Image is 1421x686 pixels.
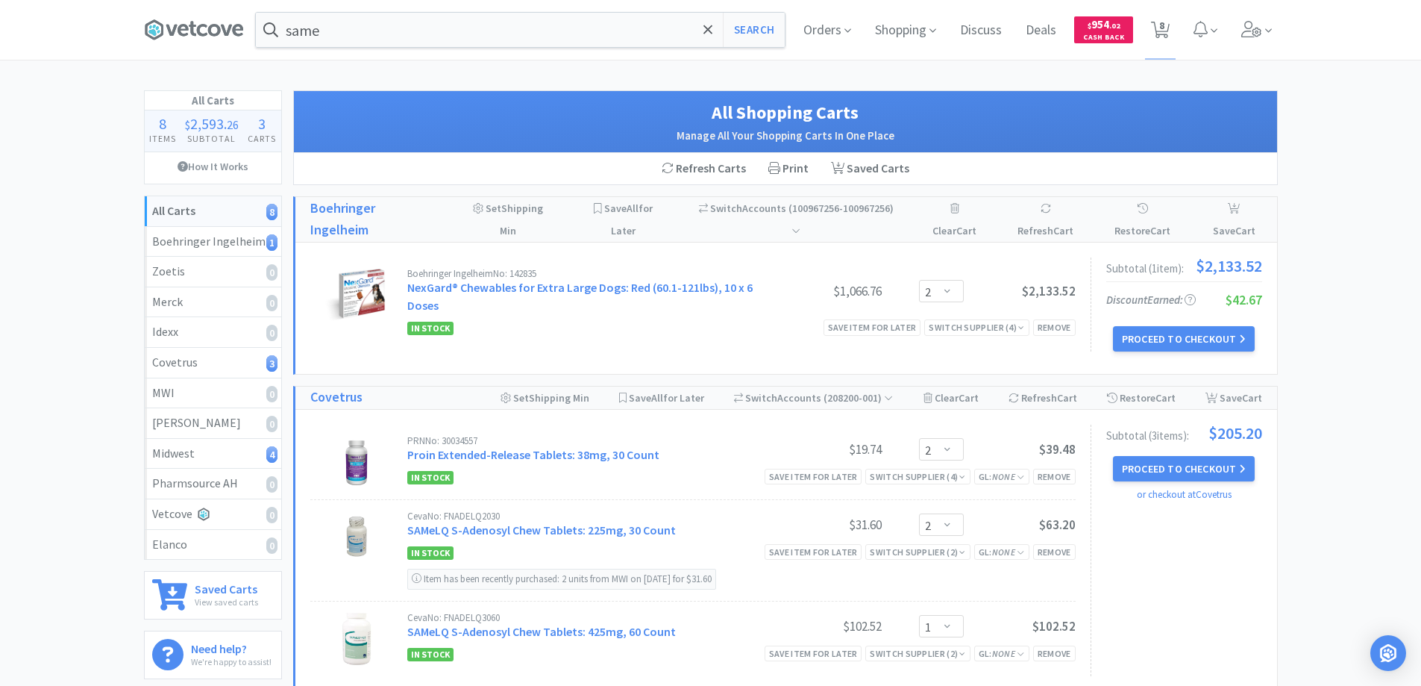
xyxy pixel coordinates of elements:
a: Boehringer Ingelheim1 [145,227,281,258]
button: Proceed to Checkout [1113,456,1255,481]
img: bac698ece7754d179e43f392079d113b_487083.png [324,269,389,321]
span: Cash Back [1083,34,1124,43]
div: Save item for later [765,469,862,484]
p: View saved carts [195,595,258,609]
span: GL: [979,471,1025,482]
a: Saved CartsView saved carts [144,571,282,620]
i: 3 [266,355,277,372]
div: Clear [927,197,982,242]
span: Discount Earned: [1106,293,1196,307]
i: 0 [266,416,277,432]
span: $63.20 [1039,517,1076,533]
div: $1,066.76 [770,282,882,300]
span: In Stock [407,322,454,335]
a: Proin Extended-Release Tablets: 38mg, 30 Count [407,447,659,462]
h4: Carts [243,131,280,146]
span: All [627,202,639,215]
a: 8 [1145,25,1176,39]
button: Proceed to Checkout [1113,326,1255,352]
i: 0 [266,295,277,311]
h1: Covetrus [310,387,363,408]
div: Clear [923,387,979,409]
span: All [651,391,663,405]
i: None [992,546,1015,558]
i: 0 [266,325,277,341]
i: 0 [266,507,277,523]
div: Remove [1033,469,1076,484]
i: 8 [266,204,277,220]
div: $31.60 [770,516,882,534]
a: How It Works [145,152,281,181]
span: 2,593 [190,114,224,133]
a: Zoetis0 [145,257,281,287]
span: Switch [745,391,777,405]
div: Switch Supplier ( 4 ) [929,320,1024,334]
a: All Carts8 [145,196,281,227]
i: None [992,648,1015,659]
span: $2,133.52 [1022,283,1076,299]
span: $42.67 [1226,291,1262,308]
button: Search [723,13,785,47]
div: $102.52 [770,617,882,635]
div: $19.74 [770,440,882,458]
i: 0 [266,264,277,281]
div: Refresh Carts [650,153,757,184]
span: $39.48 [1039,441,1076,458]
div: Refresh [1008,387,1077,409]
span: 954 [1088,17,1120,31]
span: Cart [1242,391,1262,405]
div: Ceva No: FNADELQ3060 [407,613,770,623]
p: We're happy to assist! [191,655,272,669]
h1: All Carts [145,91,281,110]
a: NexGard® Chewables for Extra Large Dogs: Red (60.1-121lbs), 10 x 6 Doses [407,280,753,313]
span: Cart [1235,224,1255,237]
div: Covetrus [152,353,274,372]
span: ( 208200-001 ) [821,391,893,405]
span: 8 [159,114,166,133]
a: SAMeLQ S-Adenosyl Chew Tablets: 225mg, 30 Count [407,523,676,537]
div: Ceva No: FNADELQ2030 [407,511,770,521]
span: $2,133.52 [1196,258,1262,274]
span: . 02 [1109,21,1120,31]
h2: Manage All Your Shopping Carts In One Place [309,127,1262,145]
span: In Stock [407,648,454,661]
a: $954.02Cash Back [1074,10,1133,50]
a: Covetrus3 [145,348,281,378]
span: $102.52 [1032,618,1076,634]
h4: Subtotal [181,131,243,146]
div: Midwest [152,444,274,464]
span: Cart [956,224,976,237]
i: 0 [266,537,277,554]
span: 3 [258,114,266,133]
a: [PERSON_NAME]0 [145,408,281,439]
a: Pharmsource AH0 [145,469,281,499]
img: fd3fb52c8de34f508afc4491fc5e7e3d_319432.png [330,436,383,488]
a: SAMeLQ S-Adenosyl Chew Tablets: 425mg, 60 Count [407,624,676,639]
div: Print [757,153,820,184]
span: In Stock [407,546,454,560]
span: GL: [979,546,1025,558]
div: Boehringer Ingelheim No: 142835 [407,269,770,278]
i: 0 [266,386,277,402]
div: Refresh [1011,197,1079,242]
div: Pharmsource AH [152,474,274,493]
span: Cart [1057,391,1077,405]
i: 1 [266,234,277,251]
a: Discuss [954,24,1008,37]
span: Save for Later [604,202,653,237]
div: Vetcove [152,505,274,524]
div: Save [1206,197,1261,242]
span: GL: [979,648,1025,659]
a: Boehringer Ingelheim [310,198,435,241]
i: 0 [266,476,277,493]
div: Open Intercom Messenger [1370,635,1406,671]
div: Save item for later [824,319,921,335]
div: Accounts [695,197,898,242]
h6: Saved Carts [195,579,258,595]
h1: All Shopping Carts [309,99,1262,127]
div: Idexx [152,322,274,342]
h4: Items [145,131,181,146]
a: Vetcove0 [145,499,281,530]
span: Set [486,202,501,215]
